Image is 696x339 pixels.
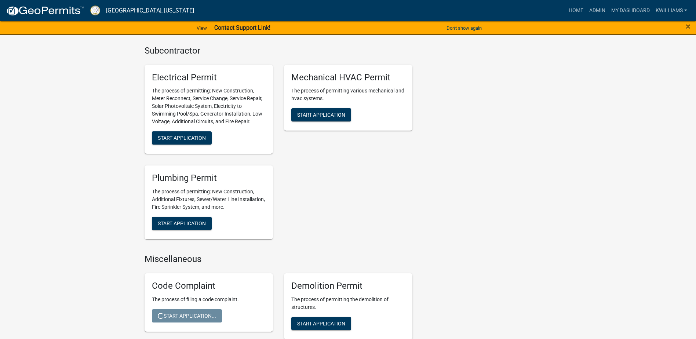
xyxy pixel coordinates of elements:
p: The process of permitting the demolition of structures. [291,296,405,311]
h4: Miscellaneous [145,254,412,265]
h5: Plumbing Permit [152,173,266,183]
span: Start Application... [158,313,216,318]
span: × [686,21,690,32]
button: Don't show again [444,22,485,34]
a: Admin [586,4,608,18]
strong: Contact Support Link! [214,24,270,31]
button: Start Application [291,317,351,330]
p: The process of permitting: New Construction, Additional Fixtures, Sewer/Water Line Installation, ... [152,188,266,211]
button: Start Application... [152,309,222,322]
h5: Mechanical HVAC Permit [291,72,405,83]
a: kwilliams [653,4,690,18]
a: View [194,22,210,34]
span: Start Application [158,135,206,141]
span: Start Application [297,112,345,118]
span: Start Application [297,320,345,326]
h4: Subcontractor [145,45,412,56]
p: The process of permitting: New Construction, Meter Reconnect, Service Change, Service Repair, Sol... [152,87,266,125]
a: Home [566,4,586,18]
h5: Code Complaint [152,281,266,291]
h5: Electrical Permit [152,72,266,83]
button: Start Application [152,217,212,230]
a: My Dashboard [608,4,653,18]
p: The process of filing a code complaint. [152,296,266,303]
span: Start Application [158,220,206,226]
button: Close [686,22,690,31]
a: [GEOGRAPHIC_DATA], [US_STATE] [106,4,194,17]
img: Putnam County, Georgia [90,6,100,15]
button: Start Application [152,131,212,145]
h5: Demolition Permit [291,281,405,291]
p: The process of permitting various mechanical and hvac systems. [291,87,405,102]
button: Start Application [291,108,351,121]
